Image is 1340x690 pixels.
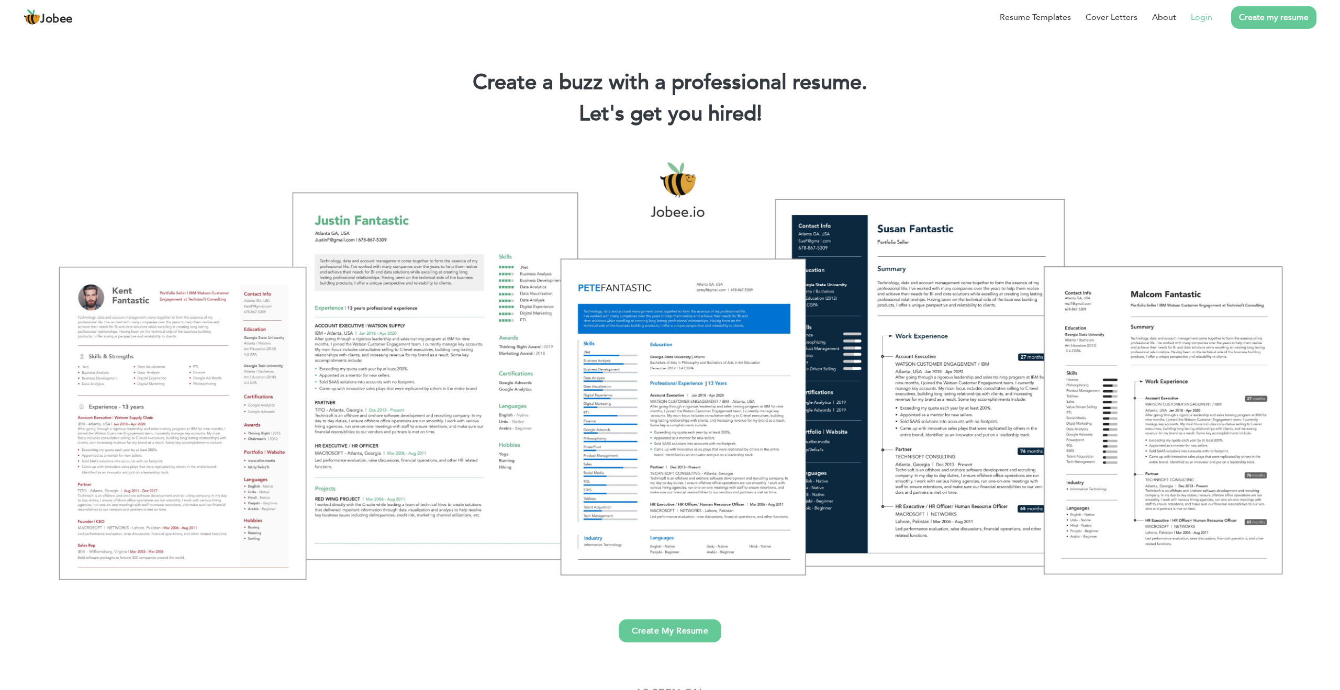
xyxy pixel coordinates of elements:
h1: Create a buzz with a professional resume. [16,69,1324,96]
a: Jobee [24,9,73,26]
a: Cover Letters [1086,11,1137,24]
a: Login [1191,11,1212,24]
a: Create My Resume [619,619,721,642]
img: jobee.io [24,9,40,26]
a: About [1152,11,1176,24]
span: Jobee [40,14,73,25]
span: | [757,99,762,128]
h2: Let's [16,100,1324,128]
span: get you hired! [630,99,762,128]
a: Create my resume [1231,6,1316,29]
a: Resume Templates [1000,11,1071,24]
